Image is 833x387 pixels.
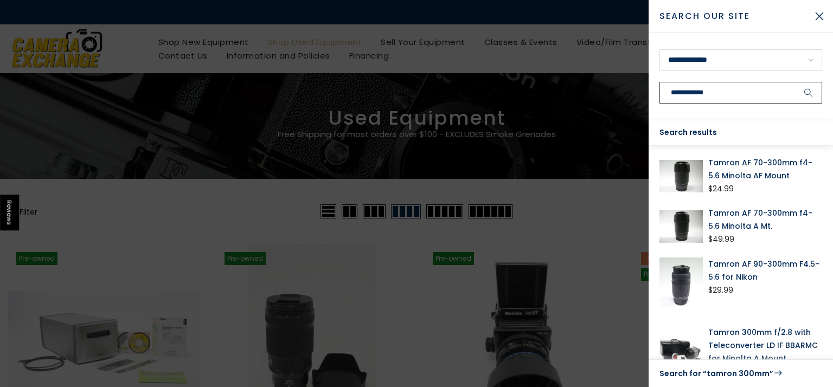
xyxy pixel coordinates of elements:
a: Tamron AF 90-300mm F4.5-5.6 for Nikon [708,257,822,283]
div: $29.99 [708,283,733,297]
div: $24.99 [708,182,734,196]
span: Search Our Site [659,10,806,23]
a: Tamron AF 70-300mm f4-5.6 Minolta A Mt. [708,207,822,233]
img: Tamron 300mm f/2.8 with Teleconverter LD IF BBARMC for Minolta A Mount Lenses Small Format - Sony... [659,326,703,378]
img: Tamron AF 70-300mm f4-5.6 Minolta A Mt. Lenses Small Format - Sony& - Minolta A Mount Lenses Tamr... [659,207,703,246]
div: Search results [649,120,833,145]
img: Tamron AF 70-300mm f4-5.6 Minolta AF Mount Lenses Small Format - SonyMinolta A Mount Lenses Tamro... [659,156,703,196]
a: Search for “tamron 300mm” [659,366,822,380]
button: Close Search [806,3,833,30]
img: Tamron AF 90-300mm F4.5-5.6 for Nikon Lenses Small Format - Nikon AF Mount Lenses - Nikon AF Full... [659,257,703,315]
div: $49.99 [708,233,734,246]
a: Tamron 300mm f/2.8 with Teleconverter LD IF BBARMC for Minolta A Mount [708,326,822,365]
a: Tamron AF 70-300mm f4-5.6 Minolta AF Mount [708,156,822,182]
